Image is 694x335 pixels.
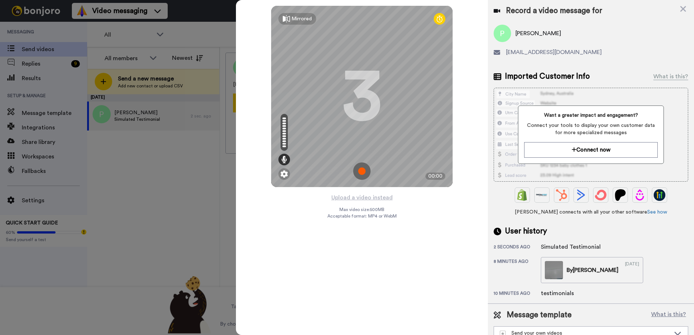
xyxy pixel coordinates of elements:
img: Shopify [517,189,528,201]
div: Simulated Testimonial [541,243,601,251]
img: ic_record_start.svg [353,162,371,180]
img: Drip [634,189,646,201]
button: Upload a video instead [329,193,395,202]
div: [DATE] [625,261,639,279]
span: Connect your tools to display your own customer data for more specialized messages [524,122,657,136]
div: What is this? [653,72,688,81]
button: What is this? [649,310,688,320]
img: GoHighLevel [654,189,665,201]
span: Max video size: 500 MB [339,207,384,212]
span: User history [505,226,547,237]
span: Message template [507,310,572,320]
img: ConvertKit [595,189,607,201]
div: testimonials [541,289,577,298]
span: [PERSON_NAME] connects with all your other software [494,208,688,216]
div: 00:00 [425,173,445,180]
span: Want a greater impact and engagement? [524,112,657,119]
div: 10 minutes ago [494,290,541,298]
span: [EMAIL_ADDRESS][DOMAIN_NAME] [506,48,602,57]
img: Patreon [615,189,626,201]
a: By[PERSON_NAME][DATE] [541,257,643,283]
img: 6565f0c5-3b98-4a90-bac0-c4dc1581a33d-thumb.jpg [545,261,563,279]
img: Hubspot [556,189,567,201]
a: See how [647,210,667,215]
div: 8 minutes ago [494,259,541,283]
div: By [PERSON_NAME] [567,266,619,274]
img: ActiveCampaign [575,189,587,201]
img: Ontraport [536,189,548,201]
button: Connect now [524,142,657,158]
div: 2 seconds ago [494,244,541,251]
div: 3 [342,69,382,124]
span: Imported Customer Info [505,71,590,82]
img: ic_gear.svg [281,170,288,178]
span: Acceptable format: MP4 or WebM [327,213,397,219]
